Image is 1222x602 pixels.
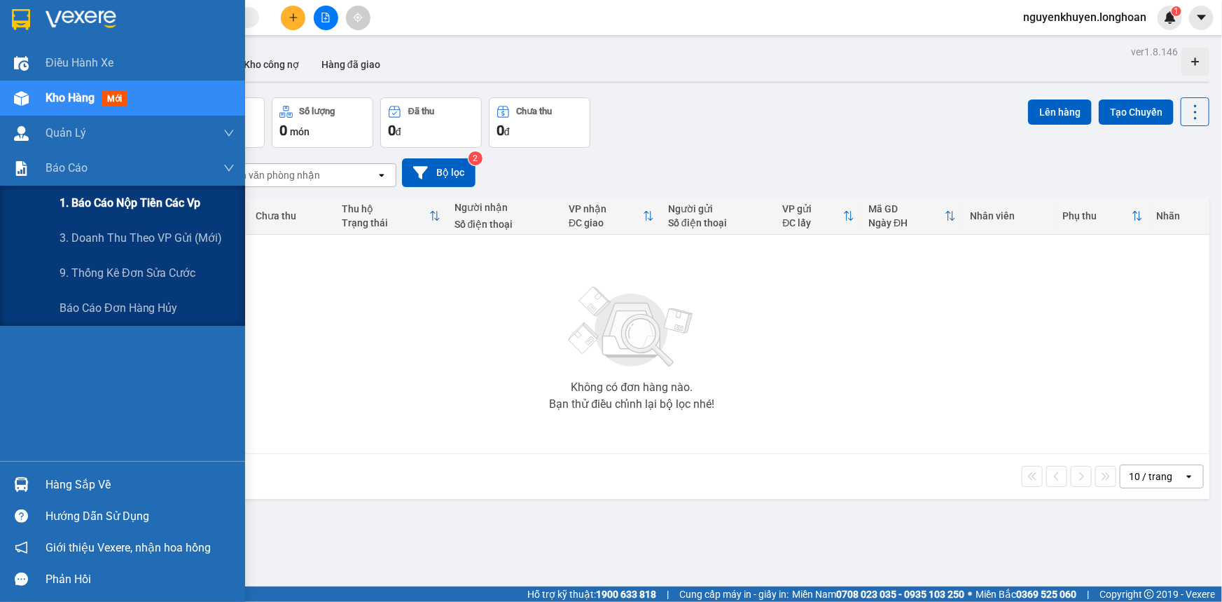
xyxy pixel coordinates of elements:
span: Báo cáo [46,159,88,177]
button: Hàng đã giao [310,48,391,81]
span: 3. Doanh Thu theo VP Gửi (mới) [60,229,222,247]
div: Ngày ĐH [868,217,945,228]
div: Số điện thoại [454,219,555,230]
img: warehouse-icon [14,126,29,141]
span: caret-down [1195,11,1208,24]
span: Quản Lý [46,124,86,142]
img: icon-new-feature [1164,11,1176,24]
img: svg+xml;base64,PHN2ZyBjbGFzcz0ibGlzdC1wbHVnX19zdmciIHhtbG5zPSJodHRwOi8vd3d3LnczLm9yZy8yMDAwL3N2Zy... [562,278,702,376]
span: question-circle [15,509,28,523]
div: Người nhận [454,202,555,213]
span: Hỗ trợ kỹ thuật: [527,587,656,602]
span: Miền Bắc [975,587,1076,602]
div: Chọn văn phòng nhận [223,168,320,182]
span: down [223,128,235,139]
button: aim [346,6,370,30]
span: Báo cáo đơn hàng hủy [60,299,178,317]
span: | [667,587,669,602]
button: file-add [314,6,338,30]
div: Trạng thái [342,217,429,228]
span: file-add [321,13,331,22]
div: Tạo kho hàng mới [1181,48,1209,76]
span: 0 [388,122,396,139]
button: Bộ lọc [402,158,475,187]
span: món [290,126,310,137]
div: Hàng sắp về [46,474,235,495]
strong: 0369 525 060 [1016,589,1076,600]
div: Nhân viên [970,210,1048,221]
button: Lên hàng [1028,100,1092,125]
sup: 1 [1172,6,1181,16]
th: Toggle SortBy [1056,198,1150,235]
div: Số lượng [300,107,335,116]
span: ⚪️ [968,591,972,597]
span: Cung cấp máy in - giấy in: [679,587,789,602]
div: Nhãn [1157,210,1202,221]
div: Không có đơn hàng nào. [571,382,693,393]
img: warehouse-icon [14,56,29,71]
span: 1. Báo cáo nộp tiền các vp [60,194,200,212]
div: VP nhận [569,203,643,214]
div: Phụ thu [1063,210,1132,221]
span: 1 [1174,6,1179,16]
div: Thu hộ [342,203,429,214]
button: Chưa thu0đ [489,97,590,148]
button: plus [281,6,305,30]
img: warehouse-icon [14,91,29,106]
img: warehouse-icon [14,477,29,492]
div: 10 / trang [1129,470,1172,484]
span: message [15,573,28,586]
img: solution-icon [14,161,29,176]
div: Đã thu [408,107,434,116]
span: copyright [1144,589,1154,599]
span: 9. Thống kê đơn sửa cước [60,264,196,282]
button: Đã thu0đ [380,97,482,148]
th: Toggle SortBy [776,198,862,235]
button: Kho công nợ [232,48,310,81]
img: logo-vxr [12,9,30,30]
div: Bạn thử điều chỉnh lại bộ lọc nhé! [549,399,714,410]
strong: 0708 023 035 - 0935 103 250 [836,589,964,600]
span: đ [504,126,510,137]
span: mới [102,91,127,107]
span: | [1087,587,1089,602]
div: Chưa thu [517,107,553,116]
div: Người gửi [668,203,769,214]
span: Giới thiệu Vexere, nhận hoa hồng [46,539,211,556]
svg: open [1183,471,1195,482]
span: Điều hành xe [46,54,113,71]
button: Tạo Chuyến [1099,100,1174,125]
button: Số lượng0món [272,97,373,148]
div: Phản hồi [46,569,235,590]
span: 0 [497,122,504,139]
div: ĐC giao [569,217,643,228]
span: notification [15,541,28,554]
strong: 1900 633 818 [596,589,656,600]
th: Toggle SortBy [562,198,661,235]
span: Miền Nam [792,587,964,602]
div: ĐC lấy [783,217,844,228]
div: VP gửi [783,203,844,214]
sup: 2 [468,151,482,165]
span: plus [289,13,298,22]
div: Số điện thoại [668,217,769,228]
span: Kho hàng [46,91,95,104]
th: Toggle SortBy [335,198,447,235]
div: Hướng dẫn sử dụng [46,506,235,527]
span: 0 [279,122,287,139]
div: Mã GD [868,203,945,214]
span: down [223,163,235,174]
span: aim [353,13,363,22]
span: đ [396,126,401,137]
svg: open [376,170,387,181]
div: ver 1.8.146 [1131,44,1178,60]
span: nguyenkhuyen.longhoan [1012,8,1158,26]
th: Toggle SortBy [861,198,963,235]
button: caret-down [1189,6,1214,30]
div: Chưa thu [256,210,328,221]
